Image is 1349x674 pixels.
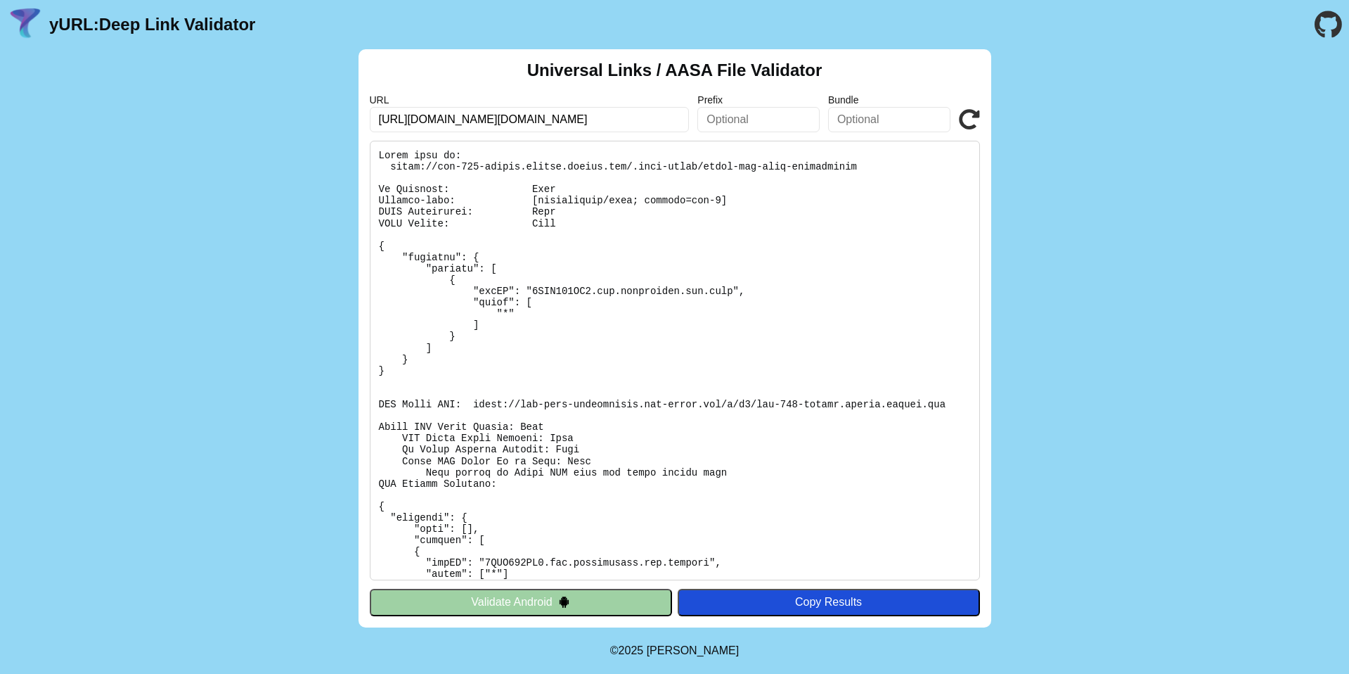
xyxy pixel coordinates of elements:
input: Optional [828,107,950,132]
button: Validate Android [370,589,672,616]
input: Required [370,107,690,132]
img: yURL Logo [7,6,44,43]
footer: © [610,628,739,674]
img: droidIcon.svg [558,596,570,608]
a: Michael Ibragimchayev's Personal Site [647,644,740,656]
span: 2025 [619,644,644,656]
label: Prefix [697,94,820,106]
pre: Lorem ipsu do: sitam://con-725-adipis.elitse.doeius.tem/.inci-utlab/etdol-mag-aliq-enimadminim Ve... [370,141,980,580]
a: yURL:Deep Link Validator [49,15,255,34]
h2: Universal Links / AASA File Validator [527,61,822,80]
button: Copy Results [678,589,980,616]
label: URL [370,94,690,106]
input: Optional [697,107,820,132]
div: Copy Results [685,596,973,609]
label: Bundle [828,94,950,106]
